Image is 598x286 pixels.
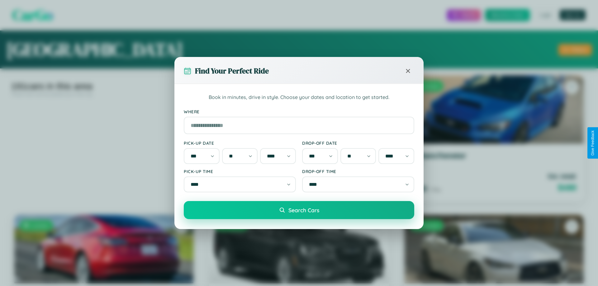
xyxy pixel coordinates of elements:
[288,207,319,213] span: Search Cars
[195,66,269,76] h3: Find Your Perfect Ride
[184,140,296,146] label: Pick-up Date
[184,93,414,101] p: Book in minutes, drive in style. Choose your dates and location to get started.
[302,140,414,146] label: Drop-off Date
[302,169,414,174] label: Drop-off Time
[184,201,414,219] button: Search Cars
[184,109,414,114] label: Where
[184,169,296,174] label: Pick-up Time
